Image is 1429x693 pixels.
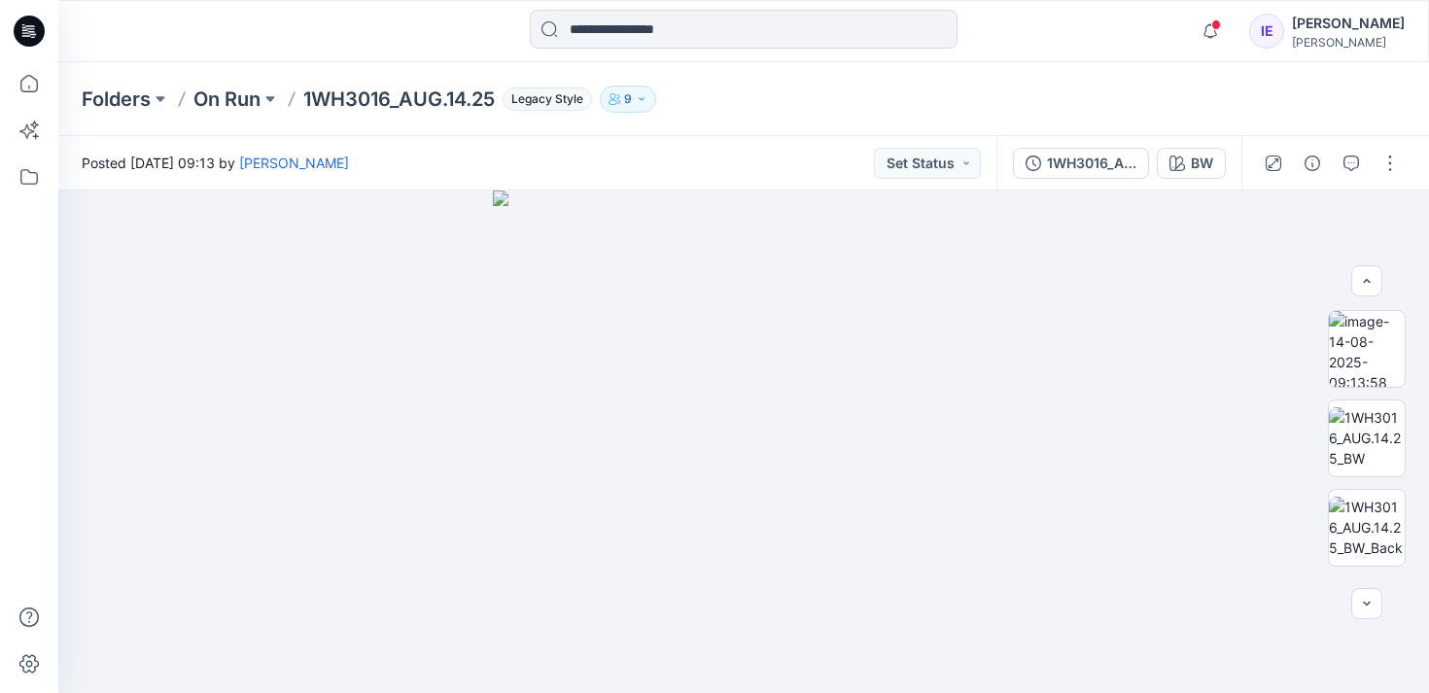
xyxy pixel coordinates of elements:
button: Details [1297,148,1328,179]
button: BW [1157,148,1226,179]
button: Legacy Style [495,86,592,113]
p: 1WH3016_AUG.14.25 [303,86,495,113]
span: Posted [DATE] 09:13 by [82,153,349,173]
div: 1WH3016_AUG.14.25 [1047,153,1136,174]
span: Legacy Style [503,87,592,111]
a: On Run [193,86,261,113]
button: 9 [600,86,656,113]
p: 9 [624,88,632,110]
a: Folders [82,86,151,113]
img: 1WH3016_AUG.14.25_BW_Back [1329,497,1405,558]
div: [PERSON_NAME] [1292,35,1405,50]
div: [PERSON_NAME] [1292,12,1405,35]
button: 1WH3016_AUG.14.25 [1013,148,1149,179]
a: [PERSON_NAME] [239,155,349,171]
div: IE [1249,14,1284,49]
img: eyJhbGciOiJIUzI1NiIsImtpZCI6IjAiLCJzbHQiOiJzZXMiLCJ0eXAiOiJKV1QifQ.eyJkYXRhIjp7InR5cGUiOiJzdG9yYW... [493,191,995,693]
div: BW [1191,153,1213,174]
img: image-14-08-2025-09:13:58 [1329,311,1405,387]
img: 1WH3016_AUG.14.25_BW [1329,407,1405,468]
